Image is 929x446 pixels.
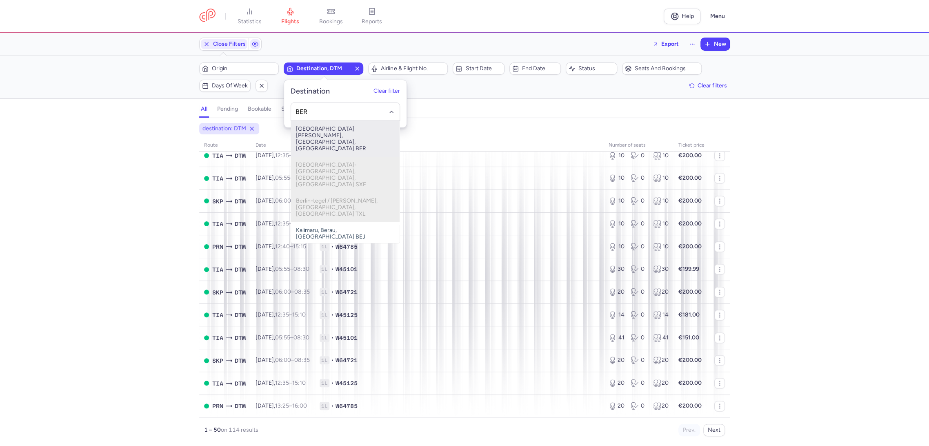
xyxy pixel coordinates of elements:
span: [DATE], [256,243,306,250]
span: [DATE], [256,379,306,386]
h4: pending [217,105,238,113]
strong: €200.00 [678,243,702,250]
span: Origin [212,65,276,72]
time: 13:25 [275,402,289,409]
div: 10 [653,243,669,251]
time: 12:40 [275,243,290,250]
span: TIA [212,333,223,342]
span: • [331,243,334,251]
th: number of seats [604,139,673,152]
span: Status [578,65,614,72]
button: Prev. [678,424,700,436]
time: 12:35 [275,379,289,386]
div: 10 [653,197,669,205]
span: 1L [320,334,329,342]
span: W64721 [336,356,358,364]
span: – [275,174,309,181]
div: 20 [609,288,624,296]
time: 06:00 [275,288,291,295]
span: W45101 [336,334,358,342]
div: 0 [631,152,646,160]
div: 10 [609,197,624,205]
a: Help [664,9,700,24]
span: 1L [320,311,329,319]
div: 0 [631,311,646,319]
strong: 1 – 50 [204,426,221,433]
span: statistics [238,18,262,25]
a: statistics [229,7,270,25]
div: 10 [609,220,624,228]
span: Start date [465,65,501,72]
strong: €200.00 [678,288,702,295]
div: 10 [609,152,624,160]
span: Days of week [212,83,248,89]
span: TIA [212,265,223,274]
span: Alexander The Great Airport, Skopje, Macedonia, The former Yugoslav Rep. of [212,197,223,206]
div: 0 [631,174,646,182]
time: 05:55 [275,265,290,272]
span: [DATE], [256,152,306,159]
span: – [275,402,307,409]
span: Export [661,41,679,47]
time: 08:35 [294,357,310,363]
span: – [275,197,310,204]
button: Seats and bookings [622,62,702,75]
div: 10 [609,174,624,182]
span: TIA [212,310,223,319]
div: 0 [631,356,646,364]
span: W45125 [336,379,358,387]
span: DTM [235,401,246,410]
span: [DATE], [256,220,306,227]
span: Destination, DTM [296,65,351,72]
button: Close Filters [200,38,249,50]
div: 41 [653,334,669,342]
strong: €200.00 [678,197,702,204]
span: [DATE], [256,334,309,341]
span: – [275,152,306,159]
span: • [331,334,334,342]
strong: €200.00 [678,174,702,181]
button: Export [647,38,684,51]
time: 08:35 [294,288,310,295]
span: Clear filters [698,83,727,89]
span: • [331,311,334,319]
div: 0 [631,402,646,410]
strong: €200.00 [678,402,702,409]
button: Days of week [199,80,251,92]
time: 12:35 [275,220,289,227]
span: [DATE], [256,265,309,272]
span: Dortmund, Dortmund, Germany [235,242,246,251]
span: W64721 [336,288,358,296]
time: 08:30 [293,265,309,272]
div: 10 [653,152,669,160]
a: bookings [311,7,351,25]
span: W45125 [336,311,358,319]
time: 06:00 [275,357,291,363]
div: 30 [609,265,624,273]
button: Clear filter [373,88,400,94]
div: 20 [609,402,624,410]
h4: bookable [248,105,271,113]
strong: €181.00 [678,311,700,318]
span: • [331,402,334,410]
time: 12:35 [275,152,289,159]
h5: Destination [291,87,330,96]
span: Dortmund, Dortmund, Germany [235,356,246,365]
span: • [331,356,334,364]
span: 1L [320,288,329,296]
a: CitizenPlane red outlined logo [199,9,216,24]
span: [DATE], [256,197,310,204]
span: Dortmund, Dortmund, Germany [235,151,246,160]
strong: €151.00 [678,334,699,341]
strong: €200.00 [678,357,702,363]
div: 0 [631,265,646,273]
span: – [275,243,306,250]
span: [DATE], [256,402,307,409]
span: TIA [212,151,223,160]
span: 1L [320,379,329,387]
button: Origin [199,62,279,75]
button: Status [566,62,617,75]
span: End date [522,65,558,72]
span: Dortmund, Dortmund, Germany [235,379,246,388]
div: 0 [631,220,646,228]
